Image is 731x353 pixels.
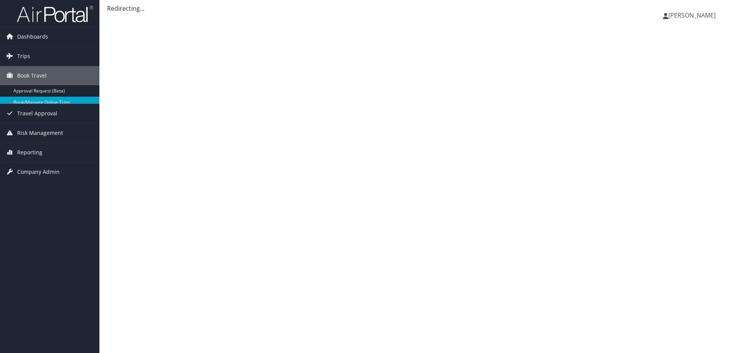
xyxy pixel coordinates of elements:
span: Trips [17,47,30,66]
span: Reporting [17,143,42,162]
a: [PERSON_NAME] [663,4,723,27]
span: Risk Management [17,123,63,142]
span: Dashboards [17,27,48,46]
div: Redirecting... [107,4,723,13]
span: Book Travel [17,66,47,85]
span: [PERSON_NAME] [668,11,716,19]
span: Company Admin [17,162,60,181]
span: Travel Approval [17,104,57,123]
img: airportal-logo.png [17,5,93,23]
